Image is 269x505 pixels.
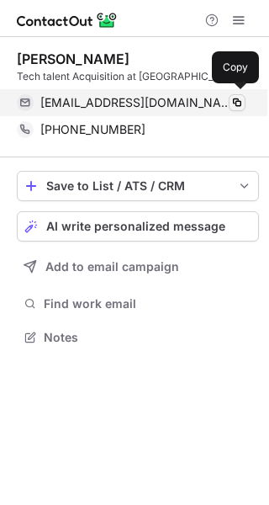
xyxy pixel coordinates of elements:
[46,179,229,193] div: Save to List / ATS / CRM
[17,292,259,316] button: Find work email
[17,69,259,84] div: Tech talent Acquisition at [GEOGRAPHIC_DATA]
[45,260,179,274] span: Add to email campaign
[40,95,233,110] span: [EMAIL_ADDRESS][DOMAIN_NAME]
[44,330,252,345] span: Notes
[17,50,129,67] div: [PERSON_NAME]
[17,10,118,30] img: ContactOut v5.3.10
[17,211,259,242] button: AI write personalized message
[17,326,259,349] button: Notes
[17,171,259,201] button: save-profile-one-click
[44,296,252,311] span: Find work email
[46,220,225,233] span: AI write personalized message
[17,252,259,282] button: Add to email campaign
[40,122,145,137] span: [PHONE_NUMBER]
